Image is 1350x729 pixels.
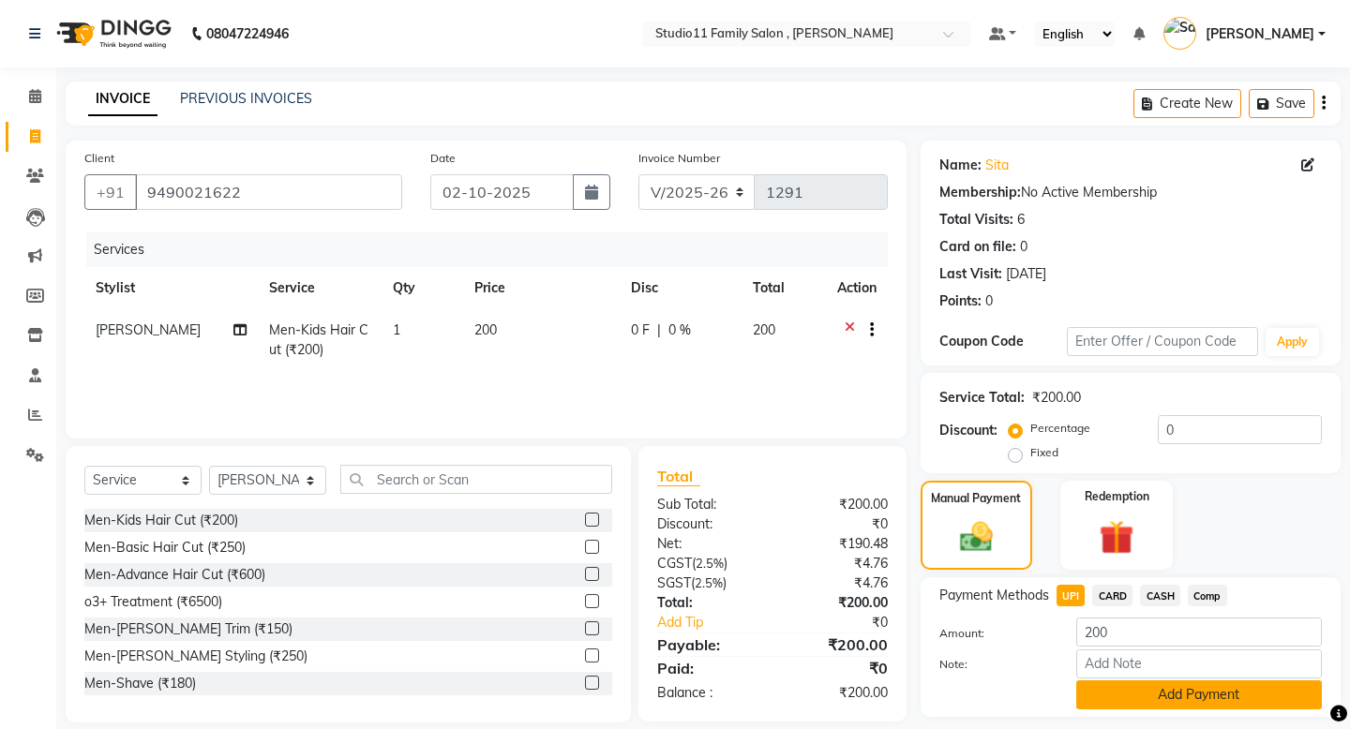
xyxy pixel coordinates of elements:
[939,421,997,440] div: Discount:
[826,267,888,309] th: Action
[1085,488,1149,505] label: Redemption
[463,267,619,309] th: Price
[84,511,238,530] div: Men-Kids Hair Cut (₹200)
[474,321,497,338] span: 200
[657,555,692,572] span: CGST
[950,518,1003,556] img: _cash.svg
[1076,617,1322,647] input: Amount
[772,573,902,593] div: ₹4.76
[1088,516,1145,559] img: _gift.svg
[643,554,772,573] div: ( )
[695,575,723,590] span: 2.5%
[84,619,292,639] div: Men-[PERSON_NAME] Trim (₹150)
[925,656,1062,673] label: Note:
[84,150,114,167] label: Client
[84,565,265,585] div: Men-Advance Hair Cut (₹600)
[1206,24,1314,44] span: [PERSON_NAME]
[84,267,258,309] th: Stylist
[638,150,720,167] label: Invoice Number
[939,291,982,311] div: Points:
[668,320,691,340] span: 0 %
[696,556,724,571] span: 2.5%
[84,592,222,612] div: o3+ Treatment (₹6500)
[88,82,157,116] a: INVOICE
[430,150,456,167] label: Date
[382,267,464,309] th: Qty
[96,321,201,338] span: [PERSON_NAME]
[643,495,772,514] div: Sub Total:
[84,174,137,210] button: +91
[939,210,1013,230] div: Total Visits:
[206,7,289,60] b: 08047224946
[772,554,902,573] div: ₹4.76
[657,467,700,486] span: Total
[180,90,312,107] a: PREVIOUS INVOICES
[1032,388,1081,408] div: ₹200.00
[1057,585,1086,606] span: UPI
[1030,420,1090,437] label: Percentage
[86,232,902,267] div: Services
[1266,328,1319,356] button: Apply
[1076,680,1322,709] button: Add Payment
[84,538,246,558] div: Men-Basic Hair Cut (₹250)
[135,174,402,210] input: Search by Name/Mobile/Email/Code
[631,320,650,340] span: 0 F
[643,683,772,703] div: Balance :
[939,183,1322,202] div: No Active Membership
[1017,210,1025,230] div: 6
[620,267,742,309] th: Disc
[772,514,902,534] div: ₹0
[1020,237,1027,257] div: 0
[939,237,1016,257] div: Card on file:
[1030,444,1058,461] label: Fixed
[340,465,612,494] input: Search or Scan
[939,264,1002,284] div: Last Visit:
[258,267,382,309] th: Service
[772,657,902,679] div: ₹0
[393,321,400,338] span: 1
[1076,649,1322,678] input: Add Note
[269,321,368,358] span: Men-Kids Hair Cut (₹200)
[643,657,772,679] div: Paid:
[657,320,661,340] span: |
[1140,585,1180,606] span: CASH
[643,593,772,613] div: Total:
[939,332,1067,351] div: Coupon Code
[643,613,794,632] a: Add Tip
[753,321,775,338] span: 200
[925,625,1062,642] label: Amount:
[643,573,772,593] div: ( )
[1133,89,1241,118] button: Create New
[1092,585,1132,606] span: CARD
[1188,585,1227,606] span: Comp
[772,593,902,613] div: ₹200.00
[985,156,1009,175] a: Sita
[1067,327,1258,356] input: Enter Offer / Coupon Code
[772,683,902,703] div: ₹200.00
[939,388,1025,408] div: Service Total:
[1006,264,1046,284] div: [DATE]
[1249,89,1314,118] button: Save
[939,156,982,175] div: Name:
[985,291,993,311] div: 0
[772,495,902,514] div: ₹200.00
[643,633,772,656] div: Payable:
[643,514,772,534] div: Discount:
[939,586,1049,605] span: Payment Methods
[939,183,1021,202] div: Membership:
[643,534,772,554] div: Net:
[794,613,902,632] div: ₹0
[48,7,176,60] img: logo
[772,633,902,656] div: ₹200.00
[657,574,691,591] span: SGST
[931,490,1021,507] label: Manual Payment
[742,267,826,309] th: Total
[84,647,307,666] div: Men-[PERSON_NAME] Styling (₹250)
[1163,17,1196,50] img: Satya Kalagara
[84,674,196,693] div: Men-Shave (₹180)
[772,534,902,554] div: ₹190.48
